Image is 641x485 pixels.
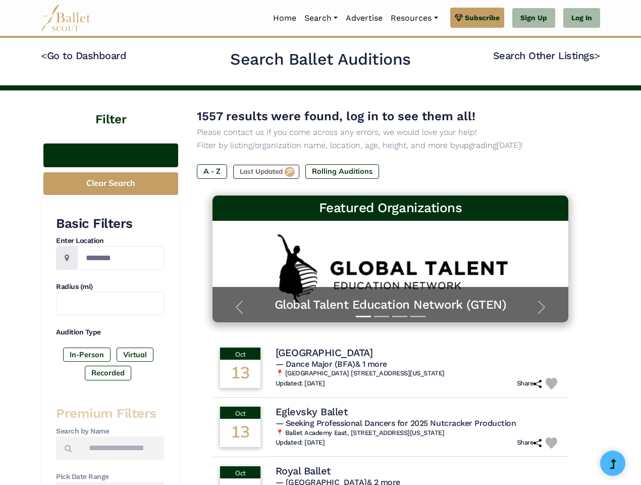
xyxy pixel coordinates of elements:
a: <Go to Dashboard [41,50,126,62]
a: Advertise [342,8,387,29]
div: 13 [220,419,260,447]
h4: Pick Date Range [56,472,164,482]
label: Recorded [85,366,131,380]
h6: Share [517,379,542,388]
button: Slide 1 [356,311,371,322]
a: Resources [387,8,442,29]
p: Please contact us if you come across any errors, we would love your help! [197,126,584,139]
a: upgrading [459,140,497,150]
h6: Updated: [DATE] [276,439,325,447]
a: Subscribe [450,8,504,28]
h4: Filter [41,90,181,128]
a: & 1 more [355,359,387,369]
button: Slide 4 [410,311,425,322]
label: Virtual [117,348,153,362]
p: Filter by listing/organization name, location, age, height, and more by [DATE]! [197,139,584,152]
label: In-Person [63,348,111,362]
a: Log In [563,8,600,28]
div: Oct [220,407,260,419]
a: Global Talent Education Network (GTEN) [223,297,559,313]
input: Search by names... [80,437,164,460]
img: gem.svg [455,12,463,23]
button: Slide 3 [392,311,407,322]
h6: 📍 [GEOGRAPHIC_DATA] [STREET_ADDRESS][US_STATE] [276,369,561,378]
h4: Audition Type [56,327,164,337]
h4: Enter Location [56,236,164,246]
span: Subscribe [465,12,500,23]
a: Search Other Listings> [493,50,600,62]
h6: 📍 Ballet Academy East, [STREET_ADDRESS][US_STATE] [276,429,561,438]
h3: Premium Filters [56,405,164,422]
h4: Royal Ballet [276,464,331,477]
h4: Search by Name [56,426,164,437]
span: — Dance Major (BFA) [276,359,387,369]
button: Search [43,143,178,167]
h3: Basic Filters [56,215,164,232]
a: Sign Up [512,8,555,28]
h3: Featured Organizations [221,200,561,217]
button: Clear Search [43,172,178,195]
h6: Share [517,439,542,447]
h4: Eglevsky Ballet [276,405,348,418]
input: Location [77,246,164,270]
span: — Seeking Professional Dancers for 2025 Nutcracker Production [276,418,516,428]
code: < [41,49,47,62]
h6: Updated: [DATE] [276,379,325,388]
h4: Radius (mi) [56,282,164,292]
div: Oct [220,348,260,360]
button: Slide 2 [374,311,389,322]
code: > [594,49,600,62]
div: 13 [220,360,260,388]
a: Search [300,8,342,29]
label: Last Updated [233,165,299,179]
label: Rolling Auditions [305,164,379,178]
h4: [GEOGRAPHIC_DATA] [276,346,373,359]
div: Oct [220,466,260,478]
h2: Search Ballet Auditions [230,49,411,70]
a: Home [269,8,300,29]
label: A - Z [197,164,227,178]
span: 1557 results were found, log in to see them all! [197,109,475,123]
